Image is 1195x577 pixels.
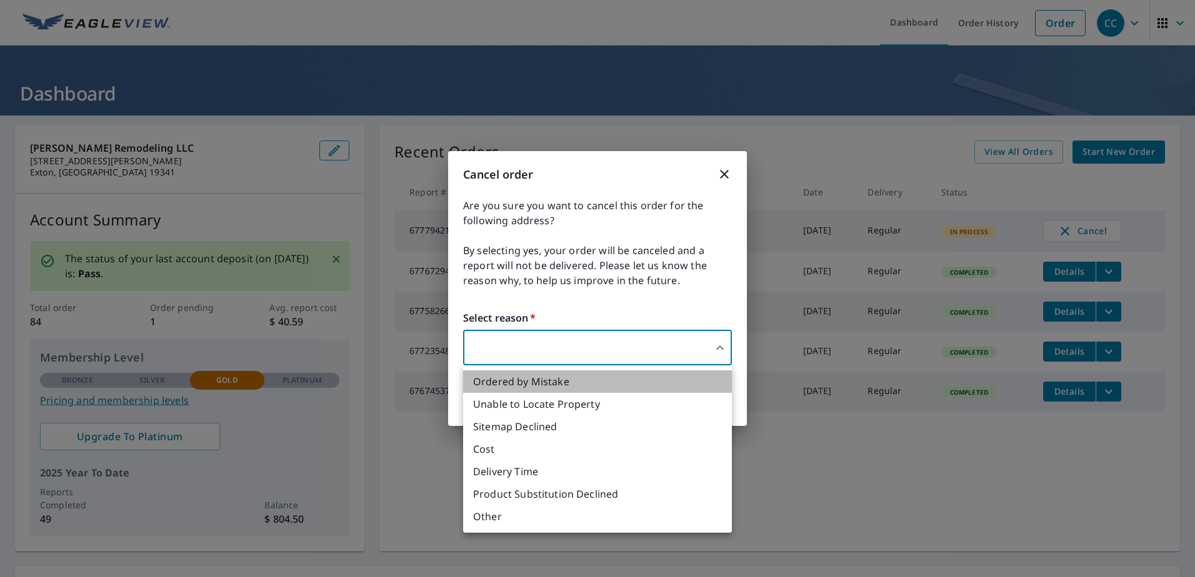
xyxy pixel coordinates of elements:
li: Sitemap Declined [463,415,732,438]
li: Unable to Locate Property [463,393,732,415]
li: Cost [463,438,732,460]
li: Other [463,505,732,528]
li: Ordered by Mistake [463,370,732,393]
li: Delivery Time [463,460,732,483]
li: Product Substitution Declined [463,483,732,505]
